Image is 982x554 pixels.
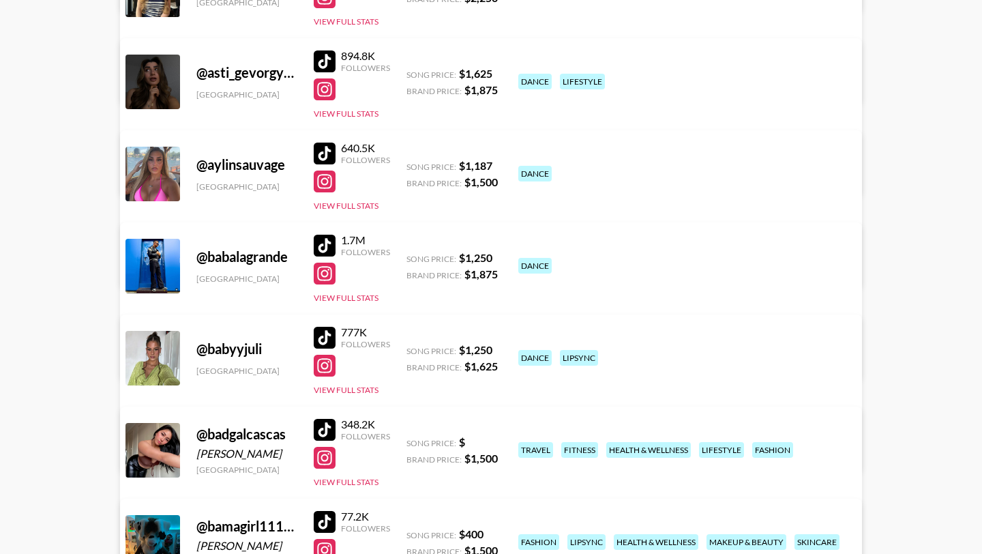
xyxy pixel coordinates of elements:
div: skincare [794,534,839,550]
div: @ asti_gevorgyan [196,64,297,81]
div: Followers [341,523,390,534]
div: fitness [561,442,598,458]
span: Song Price: [406,530,456,540]
span: Song Price: [406,70,456,80]
span: Song Price: [406,346,456,356]
div: Followers [341,155,390,165]
span: Brand Price: [406,86,462,96]
strong: $ 1,500 [464,175,498,188]
div: [GEOGRAPHIC_DATA] [196,465,297,475]
div: [PERSON_NAME] [196,539,297,553]
strong: $ [459,435,465,448]
div: [GEOGRAPHIC_DATA] [196,274,297,284]
div: lifestyle [560,74,605,89]
button: View Full Stats [314,477,378,487]
strong: $ 1,187 [459,159,492,172]
div: health & wellness [606,442,691,458]
span: Brand Price: [406,362,462,373]
button: View Full Stats [314,293,378,303]
div: 77.2K [341,510,390,523]
strong: $ 1,500 [464,452,498,465]
div: 640.5K [341,141,390,155]
span: Brand Price: [406,454,462,465]
div: 348.2K [341,418,390,431]
button: View Full Stats [314,385,378,395]
div: @ babalagrande [196,248,297,265]
button: View Full Stats [314,201,378,211]
div: lipsync [567,534,606,550]
span: Brand Price: [406,270,462,280]
div: dance [518,166,552,181]
strong: $ 1,875 [464,83,498,96]
span: Song Price: [406,162,456,172]
div: @ aylinsauvage [196,156,297,173]
div: @ babyyjuli [196,340,297,358]
div: [GEOGRAPHIC_DATA] [196,89,297,100]
div: Followers [341,339,390,349]
div: @ bamagirl11111 [196,518,297,535]
strong: $ 1,250 [459,251,492,264]
div: dance [518,74,552,89]
div: Followers [341,247,390,257]
span: Song Price: [406,254,456,264]
div: Followers [341,431,390,441]
button: View Full Stats [314,16,378,27]
button: View Full Stats [314,108,378,119]
strong: $ 1,875 [464,267,498,280]
div: 777K [341,325,390,339]
div: dance [518,350,552,366]
div: health & wellness [614,534,698,550]
div: @ badgalcascas [196,426,297,443]
div: dance [518,258,552,274]
div: Followers [341,63,390,73]
div: [GEOGRAPHIC_DATA] [196,366,297,376]
div: [PERSON_NAME] [196,447,297,461]
strong: $ 1,250 [459,343,492,356]
strong: $ 1,625 [459,67,492,80]
strong: $ 1,625 [464,360,498,373]
div: travel [518,442,553,458]
span: Brand Price: [406,178,462,188]
div: 1.7M [341,233,390,247]
div: fashion [518,534,559,550]
div: makeup & beauty [706,534,786,550]
div: lipsync [560,350,598,366]
div: lifestyle [699,442,744,458]
div: 894.8K [341,49,390,63]
div: fashion [752,442,793,458]
strong: $ 400 [459,527,483,540]
span: Song Price: [406,438,456,448]
div: [GEOGRAPHIC_DATA] [196,181,297,192]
